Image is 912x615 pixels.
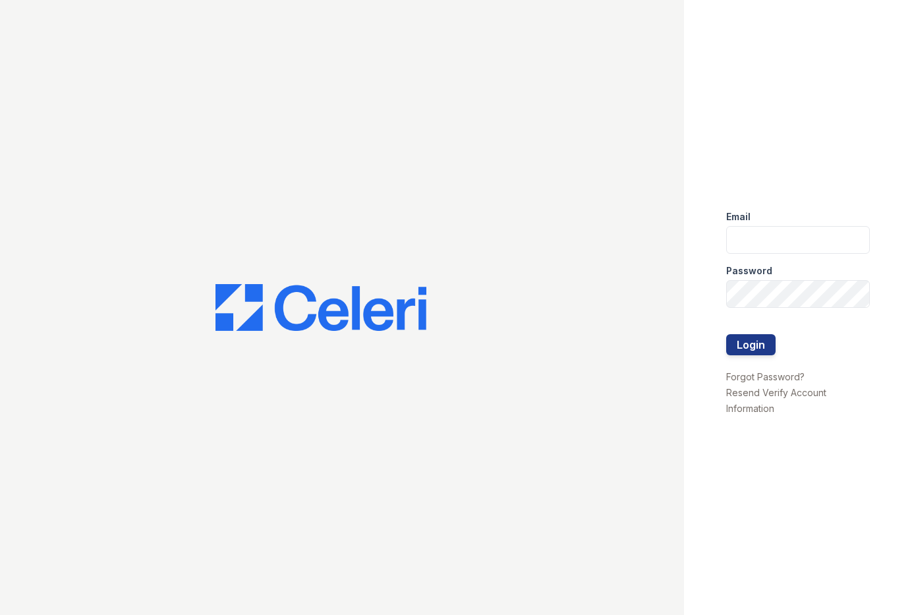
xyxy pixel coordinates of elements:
button: Login [726,334,776,355]
label: Email [726,210,751,223]
a: Resend Verify Account Information [726,387,826,414]
img: CE_Logo_Blue-a8612792a0a2168367f1c8372b55b34899dd931a85d93a1a3d3e32e68fde9ad4.png [215,284,426,332]
a: Forgot Password? [726,371,805,382]
label: Password [726,264,772,278]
